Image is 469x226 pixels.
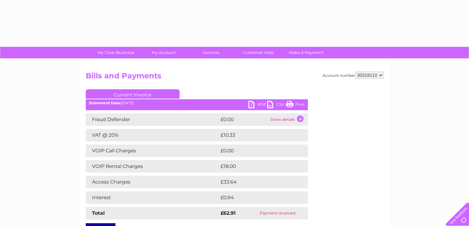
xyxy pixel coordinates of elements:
[221,210,236,216] strong: £62.91
[280,47,332,58] a: Make A Payment
[86,160,219,173] td: VOIP Rental Charges
[138,47,189,58] a: My Account
[89,101,121,105] b: Statement Date:
[269,113,308,126] td: Show details
[86,71,384,83] h2: Bills and Payments
[219,145,293,157] td: £0.00
[219,113,269,126] td: £0.00
[86,176,219,188] td: Access Charges
[233,47,284,58] a: Customer Help
[219,160,295,173] td: £18.00
[219,176,295,188] td: £33.64
[86,129,219,141] td: VAT @ 20%
[248,101,267,110] a: PDF
[86,89,180,99] a: Current Invoice
[247,207,308,219] td: Payment received
[286,101,305,110] a: Print
[86,101,308,105] div: [DATE]
[92,210,105,216] strong: Total
[219,191,293,204] td: £0.94
[267,101,286,110] a: CSV
[86,145,219,157] td: VOIP Call Charges
[323,71,384,79] div: Account number
[86,113,219,126] td: Fraud Defender
[90,47,142,58] a: My Clear Business
[185,47,237,58] a: Services
[219,129,295,141] td: £10.33
[86,191,219,204] td: Interest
